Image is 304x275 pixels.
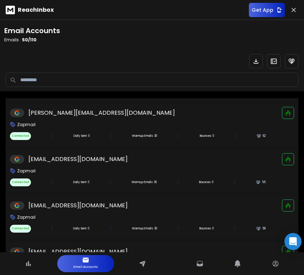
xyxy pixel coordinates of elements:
[51,224,53,233] span: |
[212,180,213,185] p: 0
[110,224,111,233] span: |
[28,248,128,256] p: [EMAIL_ADDRESS][DOMAIN_NAME]
[249,3,285,17] button: Get App
[17,168,36,174] p: Zapmail
[132,180,157,185] div: 30
[73,227,89,231] div: 0
[110,132,112,140] span: |
[199,227,211,231] p: Bounces
[10,178,31,186] span: Connected
[177,132,179,140] span: |
[256,180,266,185] div: 55
[110,178,111,187] span: |
[177,224,179,233] span: |
[212,227,214,231] p: 0
[74,134,87,138] p: Daily Sent
[256,134,266,139] div: 62
[10,132,31,140] span: Connected
[132,227,157,231] div: 30
[177,178,179,187] span: |
[28,155,128,164] p: [EMAIL_ADDRESS][DOMAIN_NAME]
[73,264,98,271] p: Email Accounts
[132,180,153,185] p: Warmup Emails
[74,134,90,138] div: 0
[73,180,86,185] p: Daily Sent
[18,6,54,14] p: ReachInbox
[284,233,302,250] div: Open Intercom Messenger
[17,214,36,220] p: Zapmail
[73,180,89,185] div: 0
[4,26,60,36] h1: Email Accounts
[213,134,214,138] p: 0
[51,178,53,187] span: |
[4,37,60,43] p: Emails :
[51,132,53,140] span: |
[256,226,266,231] div: 59
[73,227,86,231] p: Daily Sent
[28,201,128,210] p: [EMAIL_ADDRESS][DOMAIN_NAME]
[234,132,236,140] span: |
[17,122,36,128] p: Zapmail
[28,109,175,117] p: [PERSON_NAME][EMAIL_ADDRESS][DOMAIN_NAME]
[200,134,211,138] p: Bounces
[132,134,153,138] p: Warmup Emails
[10,225,31,233] span: Connected
[234,224,236,233] span: |
[132,134,157,138] div: 30
[22,37,37,43] span: 50 / 110
[132,227,153,231] p: Warmup Emails
[234,178,235,187] span: |
[199,180,210,185] p: Bounces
